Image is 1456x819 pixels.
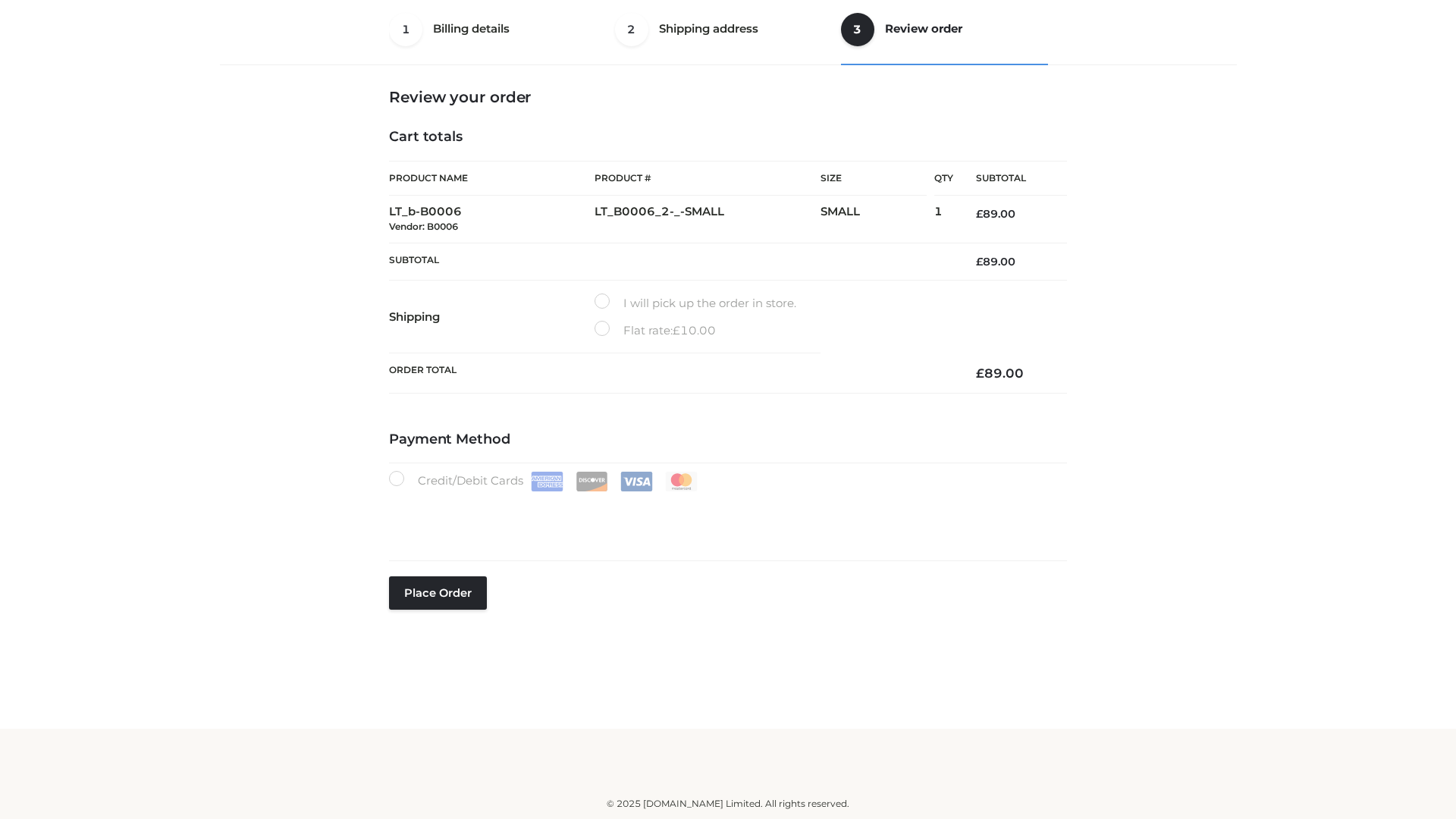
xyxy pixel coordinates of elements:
th: Order Total [389,353,953,394]
td: LT_B0006_2-_-SMALL [595,196,821,243]
th: Size [821,162,927,196]
img: Visa [620,472,653,491]
img: Discover [576,472,608,491]
span: £ [673,323,680,337]
td: 1 [934,196,953,243]
bdi: 89.00 [976,255,1015,268]
button: Place order [389,576,487,610]
bdi: 89.00 [976,207,1015,221]
h4: Cart totals [389,129,1067,146]
h4: Payment Method [389,431,1067,448]
th: Product # [595,161,821,196]
span: £ [976,207,983,221]
span: £ [976,366,984,381]
td: SMALL [821,196,934,243]
td: LT_b-B0006 [389,196,595,243]
iframe: Secure payment input frame [386,488,1064,544]
span: £ [976,255,983,268]
bdi: 89.00 [976,366,1024,381]
th: Shipping [389,281,595,353]
img: Mastercard [665,472,698,491]
h3: Review your order [389,88,1067,106]
div: © 2025 [DOMAIN_NAME] Limited. All rights reserved. [225,796,1231,811]
th: Qty [934,161,953,196]
label: I will pick up the order in store. [595,293,796,313]
bdi: 10.00 [673,323,716,337]
img: Amex [531,472,563,491]
label: Credit/Debit Cards [389,471,699,491]
label: Flat rate: [595,321,716,340]
th: Subtotal [953,162,1067,196]
th: Product Name [389,161,595,196]
th: Subtotal [389,243,953,280]
small: Vendor: B0006 [389,221,458,232]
